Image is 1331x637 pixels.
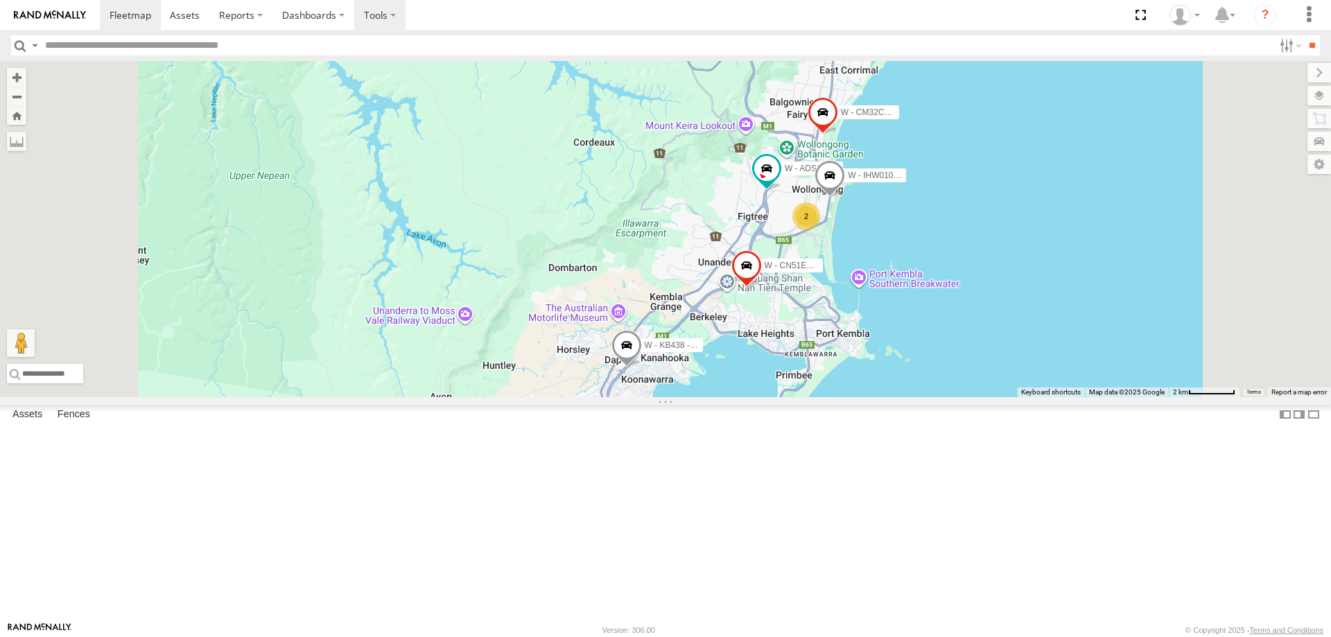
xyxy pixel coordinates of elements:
[1169,387,1239,397] button: Map Scale: 2 km per 64 pixels
[1185,626,1323,634] div: © Copyright 2025 -
[7,106,26,125] button: Zoom Home
[7,329,35,357] button: Drag Pegman onto the map to open Street View
[51,405,97,424] label: Fences
[1254,4,1276,26] i: ?
[1250,626,1323,634] a: Terms and Conditions
[1307,405,1321,425] label: Hide Summary Table
[792,202,820,230] div: 2
[645,340,760,350] span: W - KB438 - [PERSON_NAME]
[1246,390,1261,395] a: Terms (opens in new tab)
[8,623,71,637] a: Visit our Website
[1021,387,1081,397] button: Keyboard shortcuts
[7,87,26,106] button: Zoom out
[841,107,922,117] span: W - CM32CA - Transit
[7,68,26,87] button: Zoom in
[1274,35,1304,55] label: Search Filter Options
[1271,388,1327,396] a: Report a map error
[602,626,655,634] div: Version: 306.00
[1292,405,1306,425] label: Dock Summary Table to the Right
[7,132,26,151] label: Measure
[1165,5,1205,26] div: Tye Clark
[1089,388,1165,396] span: Map data ©2025 Google
[14,10,86,20] img: rand-logo.svg
[1173,388,1188,396] span: 2 km
[6,405,49,424] label: Assets
[1278,405,1292,425] label: Dock Summary Table to the Left
[29,35,40,55] label: Search Query
[848,171,969,180] span: W - IHW010 - [PERSON_NAME]
[785,164,906,173] span: W - ADS247 - [PERSON_NAME]
[1307,155,1331,174] label: Map Settings
[765,261,888,270] span: W - CN51ES - [PERSON_NAME]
